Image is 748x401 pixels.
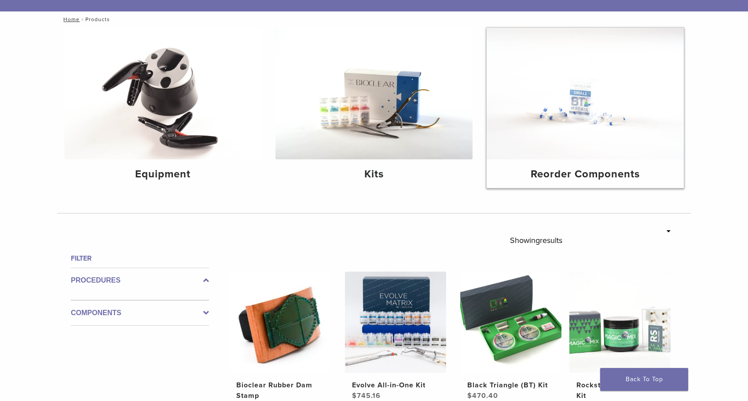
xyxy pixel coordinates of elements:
[282,166,466,182] h4: Kits
[352,380,439,390] h2: Evolve All-in-One Kit
[487,28,684,159] img: Reorder Components
[64,28,261,188] a: Equipment
[600,368,688,391] a: Back To Top
[64,28,261,159] img: Equipment
[467,391,498,400] bdi: 470.40
[80,17,85,22] span: /
[345,272,446,373] img: Evolve All-in-One Kit
[71,308,209,318] label: Components
[71,253,209,264] h4: Filter
[510,231,562,250] p: Showing results
[467,391,472,400] span: $
[61,16,80,22] a: Home
[229,272,330,373] img: Bioclear Rubber Dam Stamp
[487,28,684,188] a: Reorder Components
[467,380,554,390] h2: Black Triangle (BT) Kit
[71,275,209,286] label: Procedures
[236,380,323,401] h2: Bioclear Rubber Dam Stamp
[494,166,677,182] h4: Reorder Components
[275,28,473,188] a: Kits
[460,272,562,401] a: Black Triangle (BT) KitBlack Triangle (BT) Kit $470.40
[57,11,691,27] nav: Products
[569,272,671,373] img: Rockstar (RS) Polishing Kit
[352,391,381,400] bdi: 745.16
[71,166,254,182] h4: Equipment
[275,28,473,159] img: Kits
[576,380,664,401] h2: Rockstar (RS) Polishing Kit
[345,272,447,401] a: Evolve All-in-One KitEvolve All-in-One Kit $745.16
[460,272,561,373] img: Black Triangle (BT) Kit
[352,391,357,400] span: $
